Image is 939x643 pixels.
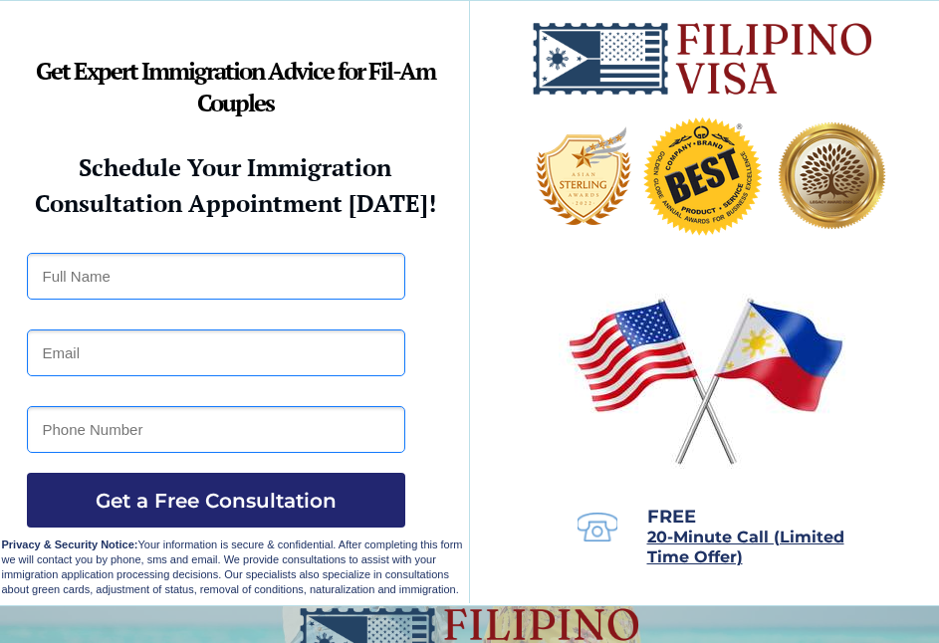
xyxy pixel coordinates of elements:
[27,489,405,513] span: Get a Free Consultation
[647,530,844,565] a: 20-Minute Call (Limited Time Offer)
[36,55,435,118] strong: Get Expert Immigration Advice for Fil-Am Couples
[27,253,405,300] input: Full Name
[27,406,405,453] input: Phone Number
[27,473,405,528] button: Get a Free Consultation
[2,538,138,550] strong: Privacy & Security Notice:
[647,528,844,566] span: 20-Minute Call (Limited Time Offer)
[27,329,405,376] input: Email
[2,538,463,595] span: Your information is secure & confidential. After completing this form we will contact you by phon...
[79,151,391,183] strong: Schedule Your Immigration
[647,506,696,528] span: FREE
[35,187,436,219] strong: Consultation Appointment [DATE]!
